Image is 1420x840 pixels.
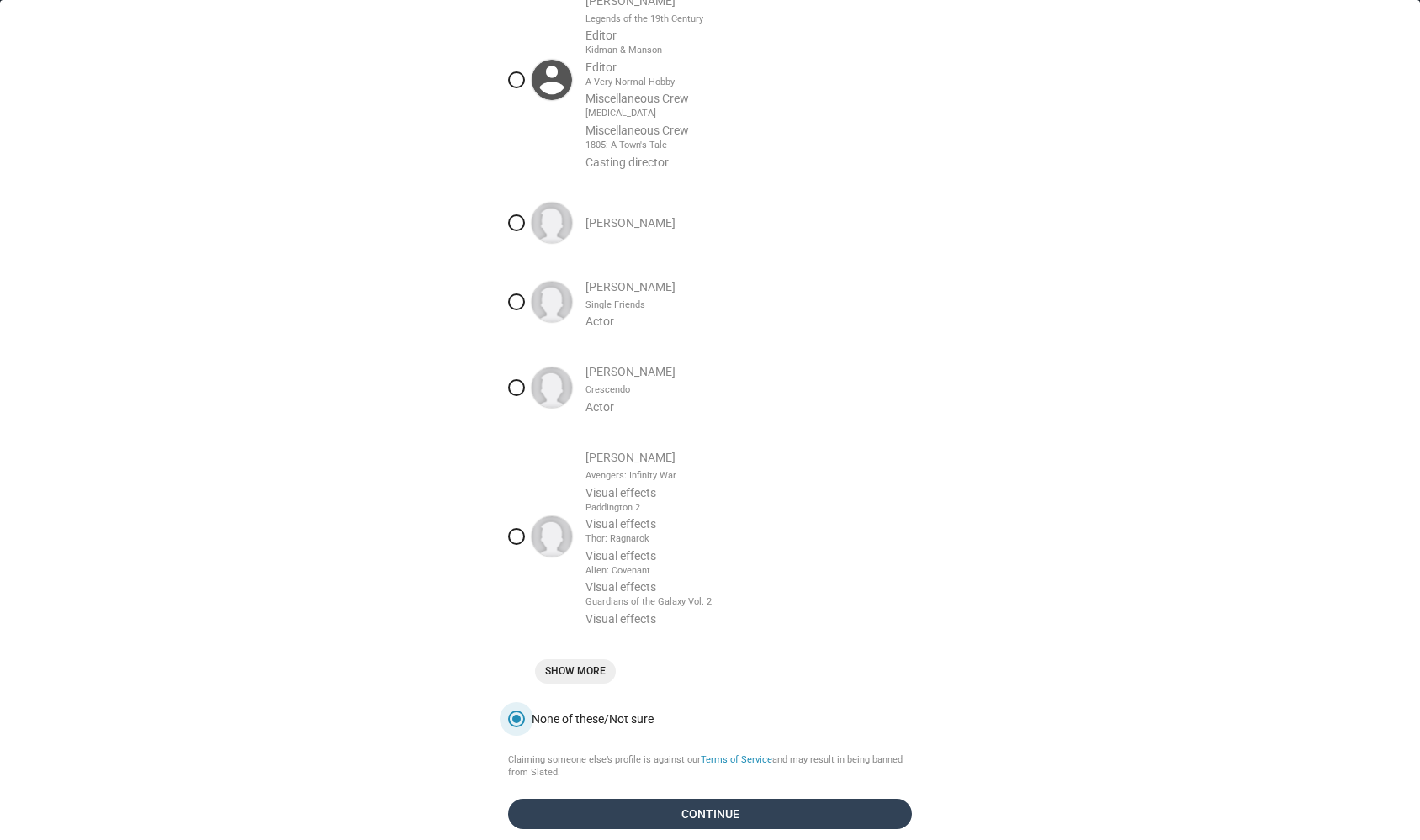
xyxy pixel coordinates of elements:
div: A Very Normal Hobby [585,76,912,89]
span: Visual effects [585,484,656,501]
img: Alexander Bruckner [532,203,572,243]
span: Actor [585,399,614,415]
span: Editor [585,27,617,44]
div: 1805: A Town's Tale [585,139,912,152]
div: Thor: Ragnarok [585,532,912,546]
div: Paddington 2 [585,501,912,515]
span: Visual effects [585,547,656,564]
span: Continue [522,799,898,829]
span: Editor [585,59,617,76]
div: [PERSON_NAME] [585,278,912,295]
span: Casting director [585,154,669,171]
img: Alexander Bucknell [532,516,572,557]
a: Terms of Service [701,754,772,765]
span: None of these/Not sure [525,711,912,727]
div: Legends of the 19th Century [585,13,912,26]
span: Miscellaneous Crew [585,122,689,139]
img: Alexander Buckner [532,282,572,322]
span: Miscellaneous Crew [585,90,689,107]
span: Visual effects [585,610,656,627]
div: Single Friends [585,298,912,312]
button: Show More [535,659,616,684]
div: Avengers: Infinity War [585,469,912,483]
img: Alexander Bruck [532,367,572,408]
div: Guardians of the Galaxy Vol. 2 [585,595,912,609]
div: [PERSON_NAME] [585,363,912,380]
div: [PERSON_NAME] [585,449,912,466]
button: Continue [508,799,912,829]
span: Actor [585,313,614,330]
div: Kidman & Manson [585,44,912,57]
span: Visual effects [585,515,656,532]
div: [PERSON_NAME] [585,214,912,231]
div: Claiming someone else’s profile is against our and may result in being banned from Slated. [508,754,912,779]
span: Visual effects [585,578,656,595]
span: Show More [545,663,606,680]
div: [MEDICAL_DATA] [585,107,912,120]
div: Crescendo [585,383,912,397]
div: Alien: Covenant [585,564,912,578]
